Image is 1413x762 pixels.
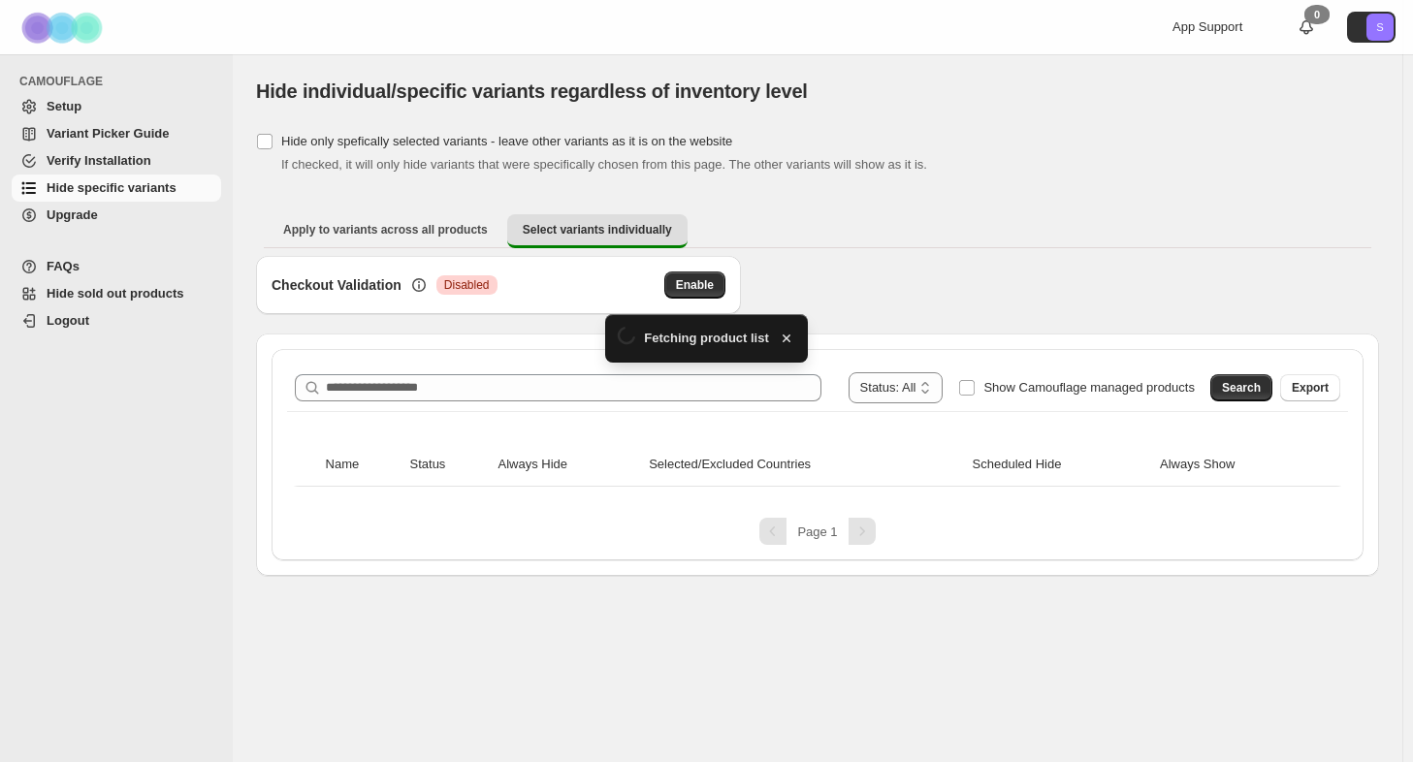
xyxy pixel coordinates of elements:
[268,214,503,245] button: Apply to variants across all products
[1154,443,1315,487] th: Always Show
[1366,14,1394,41] span: Avatar with initials S
[983,380,1195,395] span: Show Camouflage managed products
[256,80,808,102] span: Hide individual/specific variants regardless of inventory level
[19,74,223,89] span: CAMOUFLAGE
[1222,380,1261,396] span: Search
[287,518,1348,545] nav: Pagination
[643,443,966,487] th: Selected/Excluded Countries
[444,277,490,293] span: Disabled
[47,126,169,141] span: Variant Picker Guide
[47,286,184,301] span: Hide sold out products
[1292,380,1329,396] span: Export
[12,253,221,280] a: FAQs
[320,443,404,487] th: Name
[664,271,725,299] button: Enable
[47,99,81,113] span: Setup
[523,222,672,238] span: Select variants individually
[12,307,221,334] a: Logout
[1376,21,1383,33] text: S
[12,120,221,147] a: Variant Picker Guide
[256,256,1379,576] div: Select variants individually
[12,175,221,202] a: Hide specific variants
[281,157,927,172] span: If checked, it will only hide variants that were specifically chosen from this page. The other va...
[404,443,493,487] th: Status
[1210,374,1272,401] button: Search
[1347,12,1396,43] button: Avatar with initials S
[272,275,401,295] h3: Checkout Validation
[47,259,80,273] span: FAQs
[12,280,221,307] a: Hide sold out products
[47,207,98,222] span: Upgrade
[644,329,769,348] span: Fetching product list
[283,222,488,238] span: Apply to variants across all products
[16,1,112,54] img: Camouflage
[1280,374,1340,401] button: Export
[12,147,221,175] a: Verify Installation
[47,313,89,328] span: Logout
[967,443,1154,487] th: Scheduled Hide
[493,443,644,487] th: Always Hide
[507,214,688,248] button: Select variants individually
[676,277,714,293] span: Enable
[1304,5,1330,24] div: 0
[797,524,837,539] span: Page 1
[1172,19,1242,34] span: App Support
[1297,17,1316,37] a: 0
[47,180,177,195] span: Hide specific variants
[281,134,732,148] span: Hide only spefically selected variants - leave other variants as it is on the website
[12,93,221,120] a: Setup
[47,153,151,168] span: Verify Installation
[12,202,221,229] a: Upgrade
